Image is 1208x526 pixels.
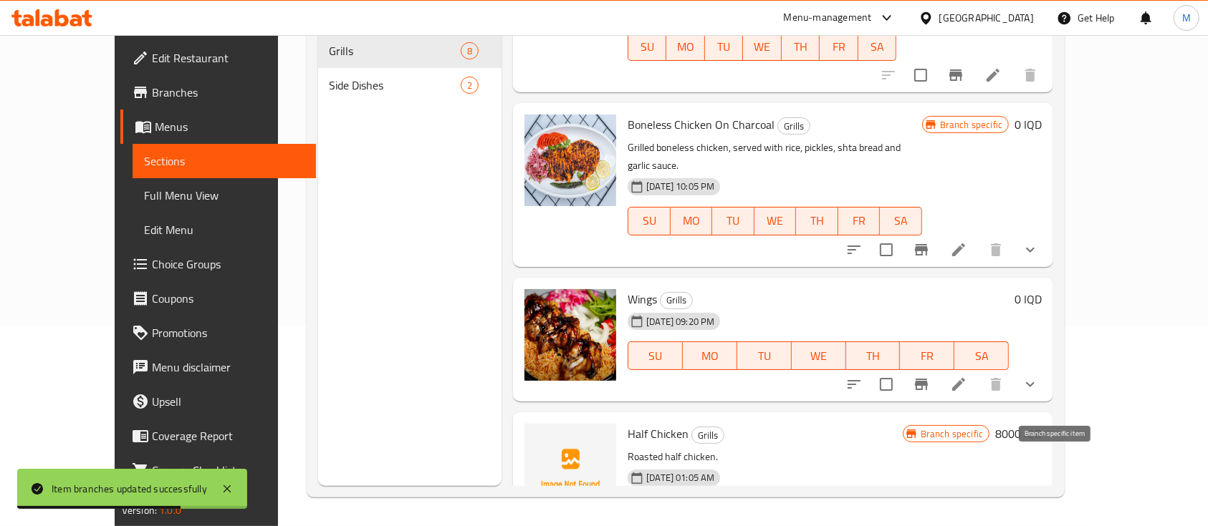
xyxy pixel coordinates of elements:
span: FR [906,346,949,366]
span: SA [886,210,916,231]
span: Full Menu View [144,187,305,204]
button: Branch-specific-item [904,367,939,401]
span: Branches [152,84,305,101]
h6: 0 IQD [1015,115,1042,135]
button: WE [792,341,846,370]
a: Edit menu item [950,376,967,393]
div: items [461,42,479,59]
img: Boneless Chicken On Charcoal [524,115,616,206]
button: SU [628,32,666,61]
button: delete [1013,58,1048,92]
button: sort-choices [837,233,871,267]
span: FR [844,210,875,231]
div: Grills [777,117,810,135]
span: Coupons [152,290,305,307]
a: Menu disclaimer [120,350,317,384]
button: WE [743,32,781,61]
svg: Show Choices [1022,376,1039,393]
span: SU [634,346,677,366]
button: MO [671,207,713,235]
span: [DATE] 01:05 AM [641,471,720,484]
span: Grills [692,427,724,444]
button: Branch-specific-item [904,233,939,267]
span: SU [634,36,661,57]
button: SA [954,341,1009,370]
span: Menus [155,118,305,135]
span: SA [960,346,1003,366]
button: MO [683,341,737,370]
button: FR [838,207,881,235]
span: WE [797,346,840,366]
span: Edit Menu [144,221,305,238]
span: Upsell [152,393,305,410]
button: TU [737,341,792,370]
button: SU [628,341,683,370]
button: delete [979,233,1013,267]
span: Menu disclaimer [152,359,305,376]
div: Item branches updated successfully [52,481,207,497]
div: Grills8 [318,34,502,68]
p: Grilled boneless chicken, served with rice, pickles, shta bread and garlic sauce. [628,139,922,175]
button: SU [628,207,670,235]
span: Side Dishes [330,77,461,94]
div: Menu-management [784,9,872,26]
span: 8 [461,44,478,58]
nav: Menu sections [318,28,502,108]
span: [DATE] 10:05 PM [641,180,720,193]
button: show more [1013,233,1048,267]
a: Sections [133,144,317,178]
a: Grocery Checklist [120,453,317,487]
h6: 0 IQD [1015,289,1042,309]
img: Wings [524,289,616,381]
div: items [461,77,479,94]
span: Grills [330,42,461,59]
span: TU [718,210,749,231]
span: MO [689,346,732,366]
span: Edit Restaurant [152,49,305,67]
a: Full Menu View [133,178,317,213]
span: Coverage Report [152,427,305,444]
span: WE [749,36,775,57]
span: SA [864,36,891,57]
button: MO [666,32,704,61]
div: Side Dishes2 [318,68,502,102]
button: show more [1013,367,1048,401]
p: Roasted half chicken. [628,448,903,466]
a: Edit menu item [984,67,1002,84]
span: WE [760,210,791,231]
span: Half Chicken [628,423,689,444]
div: [GEOGRAPHIC_DATA] [939,10,1034,26]
span: Grills [661,292,692,308]
button: TH [846,341,901,370]
span: MO [672,36,699,57]
a: Edit Menu [133,213,317,247]
button: sort-choices [837,367,871,401]
span: Version: [122,501,157,520]
a: Menus [120,109,317,144]
span: FR [825,36,852,57]
span: Select to update [871,369,901,399]
span: TH [802,210,833,231]
button: TU [705,32,743,61]
span: Promotions [152,324,305,341]
span: TU [711,36,737,57]
span: Grills [778,118,810,135]
a: Choice Groups [120,247,317,281]
span: Wings [628,288,657,310]
button: delete [979,367,1013,401]
a: Branches [120,75,317,109]
span: SU [634,210,664,231]
div: Grills [660,292,693,309]
a: Coverage Report [120,419,317,453]
span: MO [676,210,707,231]
button: TU [712,207,754,235]
h6: 8000 IQD [995,424,1042,444]
span: M [1182,10,1191,26]
span: TH [787,36,814,57]
button: TH [782,32,820,61]
span: Boneless Chicken On Charcoal [628,114,775,135]
button: SA [858,32,896,61]
button: FR [820,32,858,61]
